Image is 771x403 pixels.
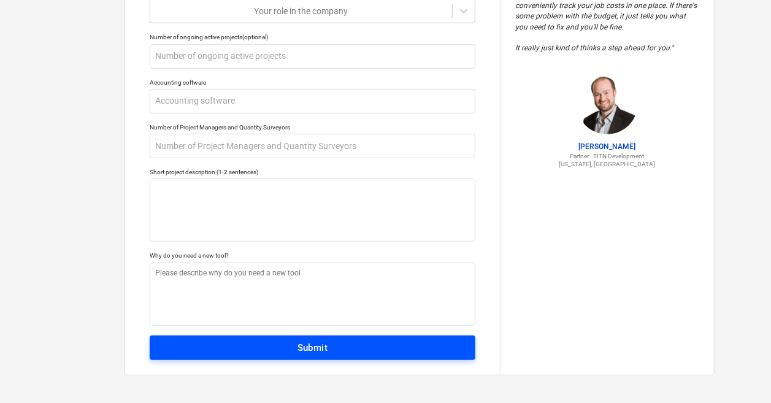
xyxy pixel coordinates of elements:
[150,123,475,131] div: Number of Project Managers and Quantity Surveyors
[515,152,699,160] p: Partner - TITN Development
[577,73,638,134] img: Jordan Cohen
[515,160,699,168] p: [US_STATE], [GEOGRAPHIC_DATA]
[710,344,771,403] iframe: Chat Widget
[150,89,475,113] input: Accounting software
[515,142,699,152] p: [PERSON_NAME]
[150,33,475,41] div: Number of ongoing active projects (optional)
[150,44,475,69] input: Number of ongoing active projects
[297,340,328,356] div: Submit
[150,168,475,176] div: Short project description (1-2 sentences)
[150,251,475,259] div: Why do you need a new tool?
[150,134,475,158] input: Number of Project Managers and Quantity Surveyors
[150,336,475,360] button: Submit
[150,79,475,86] div: Accounting software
